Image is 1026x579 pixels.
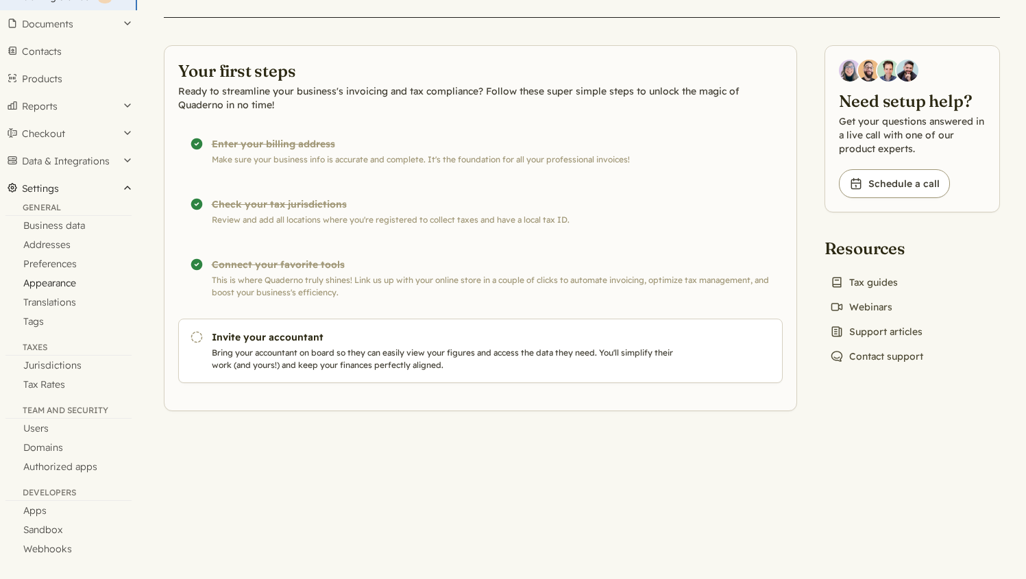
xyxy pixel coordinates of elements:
a: Invite your accountant Bring your accountant on board so they can easily view your figures and ac... [178,319,783,383]
h2: Need setup help? [839,90,986,112]
p: Bring your accountant on board so they can easily view your figures and access the data they need... [212,347,679,371]
div: Developers [5,487,132,501]
div: General [5,202,132,216]
h2: Resources [825,237,929,259]
a: Schedule a call [839,169,950,198]
a: Tax guides [825,273,903,292]
a: Contact support [825,347,929,366]
a: Support articles [825,322,928,341]
h3: Invite your accountant [212,330,679,344]
h2: Your first steps [178,60,783,82]
img: Diana Carrasco, Account Executive at Quaderno [839,60,861,82]
img: Jairo Fumero, Account Executive at Quaderno [858,60,880,82]
a: Webinars [825,297,898,317]
div: Team and security [5,405,132,419]
img: Ivo Oltmans, Business Developer at Quaderno [877,60,899,82]
div: Taxes [5,342,132,356]
p: Get your questions answered in a live call with one of our product experts. [839,114,986,156]
img: Javier Rubio, DevRel at Quaderno [896,60,918,82]
p: Ready to streamline your business's invoicing and tax compliance? Follow these super simple steps... [178,84,783,112]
